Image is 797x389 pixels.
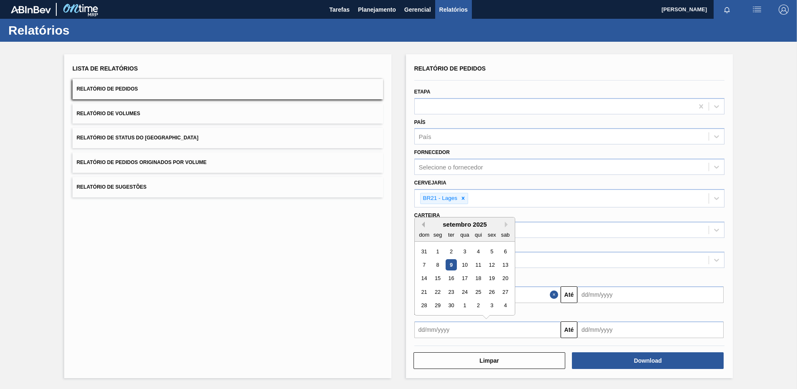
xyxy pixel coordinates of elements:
[714,4,740,15] button: Notificações
[415,221,515,228] div: setembro 2025
[459,246,470,257] div: Choose quarta-feira, 3 de setembro de 2025
[419,246,430,257] div: Choose domingo, 31 de agosto de 2025
[445,273,456,284] div: Choose terça-feira, 16 de setembro de 2025
[486,246,497,257] div: Choose sexta-feira, 5 de setembro de 2025
[77,159,207,165] span: Relatório de Pedidos Originados por Volume
[329,5,350,15] span: Tarefas
[445,246,456,257] div: Choose terça-feira, 2 de setembro de 2025
[561,286,577,303] button: Até
[414,65,486,72] span: Relatório de Pedidos
[432,300,443,311] div: Choose segunda-feira, 29 de setembro de 2025
[419,229,430,240] div: dom
[419,133,431,140] div: País
[779,5,789,15] img: Logout
[577,321,724,338] input: dd/mm/yyyy
[77,111,140,116] span: Relatório de Volumes
[358,5,396,15] span: Planejamento
[73,79,383,99] button: Relatório de Pedidos
[499,246,511,257] div: Choose sábado, 6 de setembro de 2025
[11,6,51,13] img: TNhmsLtSVTkK8tSr43FrP2fwEKptu5GPRR3wAAAABJRU5ErkJggg==
[472,229,484,240] div: qui
[432,273,443,284] div: Choose segunda-feira, 15 de setembro de 2025
[445,286,456,298] div: Choose terça-feira, 23 de setembro de 2025
[421,193,459,204] div: BR21 - Lages
[419,259,430,270] div: Choose domingo, 7 de setembro de 2025
[472,286,484,298] div: Choose quinta-feira, 25 de setembro de 2025
[486,259,497,270] div: Choose sexta-feira, 12 de setembro de 2025
[432,246,443,257] div: Choose segunda-feira, 1 de setembro de 2025
[419,164,483,171] div: Selecione o fornecedor
[459,229,470,240] div: qua
[445,259,456,270] div: Choose terça-feira, 9 de setembro de 2025
[414,321,561,338] input: dd/mm/yyyy
[414,180,446,186] label: Cervejaria
[499,300,511,311] div: Choose sábado, 4 de outubro de 2025
[752,5,762,15] img: userActions
[445,300,456,311] div: Choose terça-feira, 30 de setembro de 2025
[417,245,512,312] div: month 2025-09
[414,89,431,95] label: Etapa
[414,212,440,218] label: Carteira
[472,246,484,257] div: Choose quinta-feira, 4 de setembro de 2025
[73,152,383,173] button: Relatório de Pedidos Originados por Volume
[459,286,470,298] div: Choose quarta-feira, 24 de setembro de 2025
[432,229,443,240] div: seg
[499,286,511,298] div: Choose sábado, 27 de setembro de 2025
[459,273,470,284] div: Choose quarta-feira, 17 de setembro de 2025
[8,25,156,35] h1: Relatórios
[486,300,497,311] div: Choose sexta-feira, 3 de outubro de 2025
[73,177,383,197] button: Relatório de Sugestões
[459,300,470,311] div: Choose quarta-feira, 1 de outubro de 2025
[414,119,426,125] label: País
[432,259,443,270] div: Choose segunda-feira, 8 de setembro de 2025
[499,229,511,240] div: sab
[439,5,468,15] span: Relatórios
[472,300,484,311] div: Choose quinta-feira, 2 de outubro de 2025
[472,273,484,284] div: Choose quinta-feira, 18 de setembro de 2025
[419,222,425,227] button: Previous Month
[419,300,430,311] div: Choose domingo, 28 de setembro de 2025
[550,286,561,303] button: Close
[459,259,470,270] div: Choose quarta-feira, 10 de setembro de 2025
[404,5,431,15] span: Gerencial
[472,259,484,270] div: Choose quinta-feira, 11 de setembro de 2025
[414,149,450,155] label: Fornecedor
[419,273,430,284] div: Choose domingo, 14 de setembro de 2025
[577,286,724,303] input: dd/mm/yyyy
[73,65,138,72] span: Lista de Relatórios
[486,286,497,298] div: Choose sexta-feira, 26 de setembro de 2025
[419,286,430,298] div: Choose domingo, 21 de setembro de 2025
[77,86,138,92] span: Relatório de Pedidos
[73,128,383,148] button: Relatório de Status do [GEOGRAPHIC_DATA]
[77,184,147,190] span: Relatório de Sugestões
[505,222,511,227] button: Next Month
[499,273,511,284] div: Choose sábado, 20 de setembro de 2025
[77,135,198,141] span: Relatório de Status do [GEOGRAPHIC_DATA]
[414,352,565,369] button: Limpar
[499,259,511,270] div: Choose sábado, 13 de setembro de 2025
[73,104,383,124] button: Relatório de Volumes
[445,229,456,240] div: ter
[486,273,497,284] div: Choose sexta-feira, 19 de setembro de 2025
[561,321,577,338] button: Até
[572,352,724,369] button: Download
[486,229,497,240] div: sex
[432,286,443,298] div: Choose segunda-feira, 22 de setembro de 2025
